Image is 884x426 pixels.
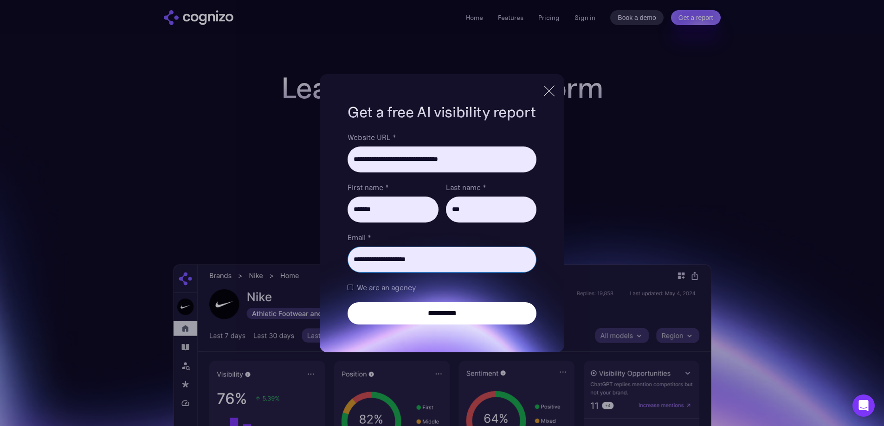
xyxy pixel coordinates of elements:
h1: Get a free AI visibility report [348,102,536,122]
label: First name * [348,182,438,193]
div: Open Intercom Messenger [852,394,875,417]
span: We are an agency [357,282,416,293]
form: Brand Report Form [348,132,536,324]
label: Email * [348,232,536,243]
label: Website URL * [348,132,536,143]
label: Last name * [446,182,536,193]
